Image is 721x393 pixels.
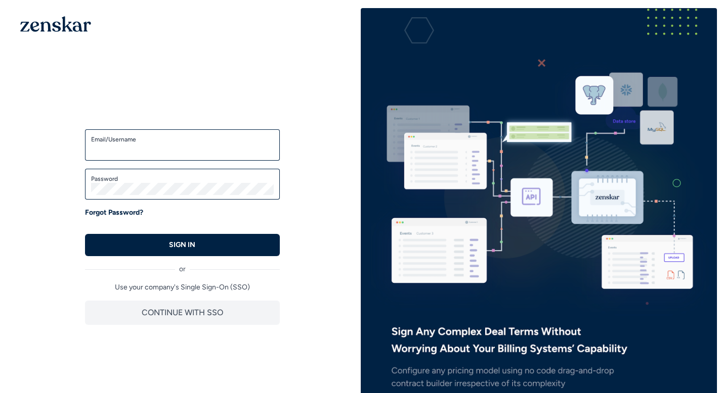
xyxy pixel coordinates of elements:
[85,256,280,274] div: or
[20,16,91,32] img: 1OGAJ2xQqyY4LXKgY66KYq0eOWRCkrZdAb3gUhuVAqdWPZE9SRJmCz+oDMSn4zDLXe31Ii730ItAGKgCKgCCgCikA4Av8PJUP...
[85,234,280,256] button: SIGN IN
[85,208,143,218] a: Forgot Password?
[91,135,274,143] label: Email/Username
[85,301,280,325] button: CONTINUE WITH SSO
[91,175,274,183] label: Password
[85,282,280,292] p: Use your company's Single Sign-On (SSO)
[169,240,195,250] p: SIGN IN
